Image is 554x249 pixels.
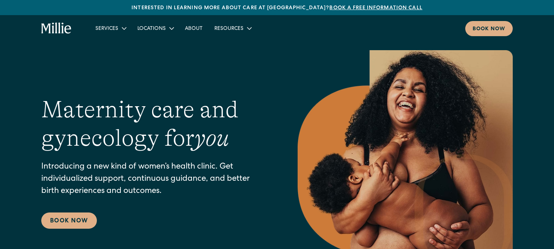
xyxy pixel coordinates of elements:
a: About [179,22,208,34]
a: Book Now [41,212,97,229]
div: Services [90,22,132,34]
p: Introducing a new kind of women’s health clinic. Get individualized support, continuous guidance,... [41,161,268,198]
h1: Maternity care and gynecology for [41,96,268,152]
a: Book now [465,21,513,36]
div: Locations [132,22,179,34]
div: Locations [137,25,166,33]
div: Resources [208,22,257,34]
a: home [41,23,72,34]
div: Book now [473,25,505,33]
div: Resources [214,25,243,33]
div: Services [95,25,118,33]
a: Book a free information call [329,6,422,11]
em: you [194,125,229,151]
